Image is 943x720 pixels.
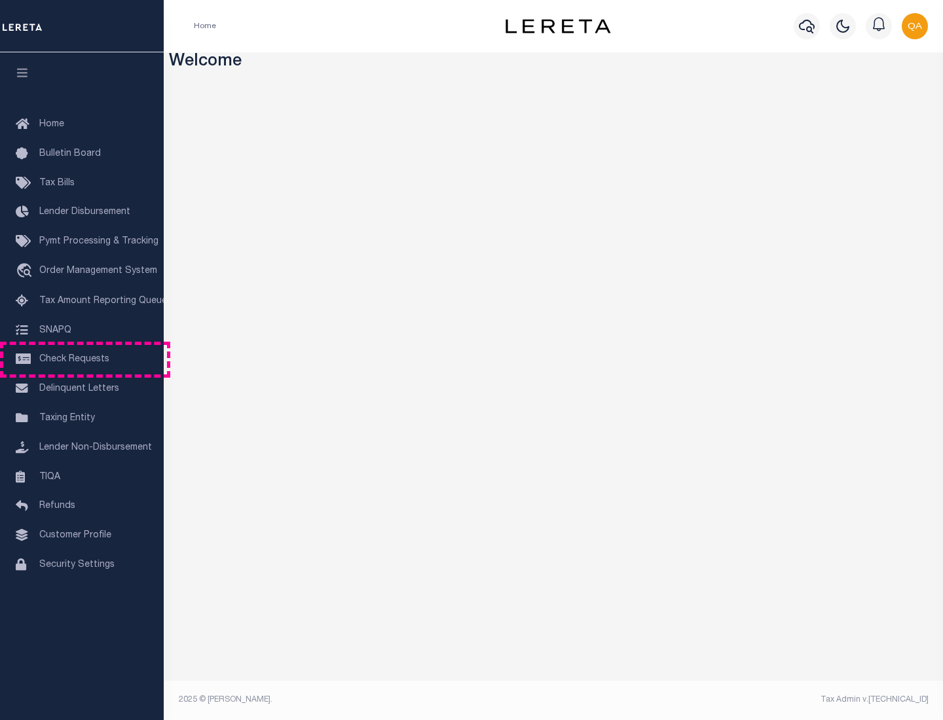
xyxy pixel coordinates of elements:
[39,237,158,246] span: Pymt Processing & Tracking
[506,19,610,33] img: logo-dark.svg
[194,20,216,32] li: Home
[39,472,60,481] span: TIQA
[39,355,109,364] span: Check Requests
[39,501,75,511] span: Refunds
[39,443,152,452] span: Lender Non-Disbursement
[39,384,119,393] span: Delinquent Letters
[39,297,167,306] span: Tax Amount Reporting Queue
[39,149,101,158] span: Bulletin Board
[39,414,95,423] span: Taxing Entity
[39,207,130,217] span: Lender Disbursement
[39,120,64,129] span: Home
[39,560,115,569] span: Security Settings
[16,263,37,280] i: travel_explore
[902,13,928,39] img: svg+xml;base64,PHN2ZyB4bWxucz0iaHR0cDovL3d3dy53My5vcmcvMjAwMC9zdmciIHBvaW50ZXItZXZlbnRzPSJub25lIi...
[169,694,554,706] div: 2025 © [PERSON_NAME].
[39,266,157,276] span: Order Management System
[169,52,938,73] h3: Welcome
[563,694,929,706] div: Tax Admin v.[TECHNICAL_ID]
[39,325,71,334] span: SNAPQ
[39,531,111,540] span: Customer Profile
[39,179,75,188] span: Tax Bills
